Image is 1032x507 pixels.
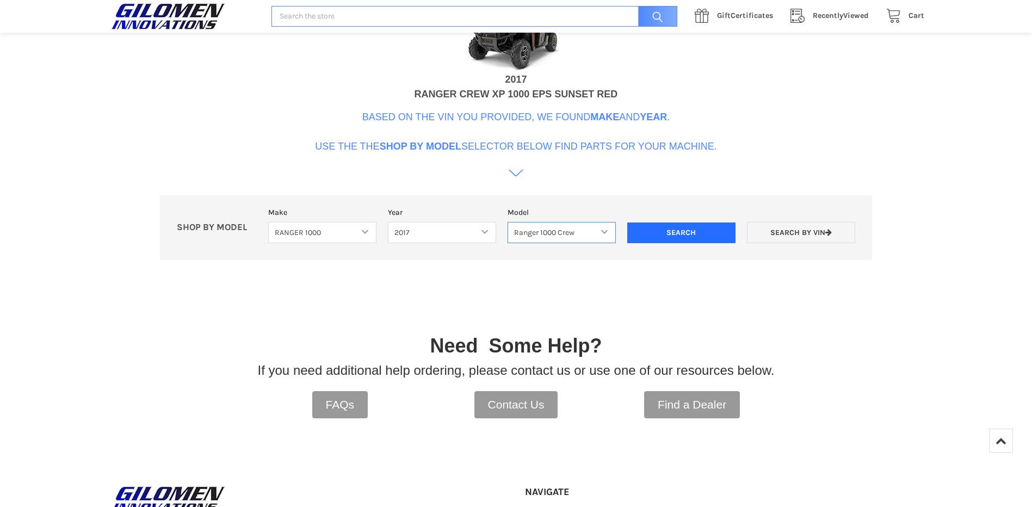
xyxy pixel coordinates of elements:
[388,207,496,218] label: Year
[108,3,228,30] img: GILOMEN INNOVATIONS
[747,222,855,243] a: Search by VIN
[415,87,618,102] div: RANGER CREW XP 1000 EPS SUNSET RED
[909,11,924,20] span: Cart
[315,110,717,154] p: Based on the VIN you provided, we found and . Use the the selector below find parts for your mach...
[268,207,376,218] label: Make
[508,207,616,218] label: Model
[271,6,677,27] input: Search the store
[640,112,667,122] b: Year
[505,72,527,87] div: 2017
[258,361,775,380] p: If you need additional help ordering, please contact us or use one of our resources below.
[380,141,461,152] b: Shop By Model
[717,11,731,20] span: Gift
[474,391,558,418] a: Contact Us
[430,331,602,361] p: Need Some Help?
[644,391,740,418] a: Find a Dealer
[590,112,619,122] b: Make
[689,9,784,23] a: GiftCertificates
[108,3,260,30] a: GILOMEN INNOVATIONS
[312,391,368,418] a: FAQs
[525,486,646,498] h5: Navigate
[880,9,924,23] a: Cart
[627,222,736,243] input: Search
[813,11,843,20] span: Recently
[171,222,263,233] p: SHOP BY MODEL
[717,11,773,20] span: Certificates
[633,6,677,27] input: Search
[784,9,880,23] a: RecentlyViewed
[989,429,1013,453] a: Top of Page
[813,11,869,20] span: Viewed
